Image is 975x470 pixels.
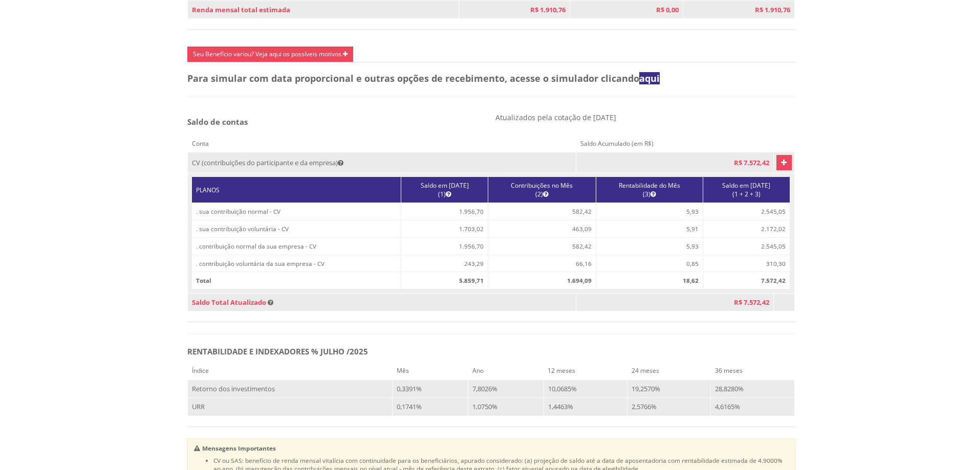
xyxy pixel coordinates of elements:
[711,379,794,398] td: 28,8280%
[755,5,790,14] b: R$ 1.910,76
[192,220,401,238] td: . sua contribuição voluntária - CV
[188,1,459,19] td: Renda mensal total estimada
[734,158,769,167] span: R$ 7.572,42
[639,72,660,84] a: aqui
[596,203,703,220] td: 5,93
[596,272,703,289] td: 18,62
[192,158,343,167] span: CV (contribuições do participante e da empresa)
[711,362,794,379] th: 36 meses
[734,298,769,307] span: R$ 7.572,42
[192,177,401,203] th: PLANOS
[488,203,596,220] td: 582,42
[188,135,576,152] th: Conta
[627,379,711,398] td: 19,2570%
[393,379,468,398] td: 0,3391%
[192,237,401,255] td: . contribuição normal da sua empresa - CV
[192,298,266,307] span: Saldo Total Atualizado
[627,362,711,379] th: 24 meses
[703,255,790,272] td: 310,30
[187,118,488,126] h5: Saldo de contas
[596,220,703,238] td: 5,91
[401,272,488,289] td: 5.859,71
[202,444,276,452] b: Mensagens Importantes
[544,379,627,398] td: 10,0685%
[468,379,544,398] td: 7,8026%
[188,379,393,398] td: Retorno dos investimentos
[187,47,353,62] a: Seu Benefício variou? Veja aqui os possíveis motivos.
[703,220,790,238] td: 2.172,02
[188,398,393,416] td: URR
[495,113,796,122] p: Atualizados pela cotação de [DATE]
[401,255,488,272] td: 243,29
[707,181,786,198] center: Saldo em [DATE] (1 + 2 + 3)
[703,237,790,255] td: 2.545,05
[401,237,488,255] td: 1.956,70
[187,74,795,84] h4: Para simular com data proporcional e outras opções de recebimento, acesse o simulador clicando
[393,398,468,416] td: 0,1741%
[188,362,393,379] th: Índice
[544,362,627,379] th: 12 meses
[187,347,795,356] h5: RENTABILIDADE E INDEXADORES % JULHO /2025
[192,272,401,289] td: Total
[468,398,544,416] td: 1,0750%
[544,398,627,416] td: 1,4463%
[596,255,703,272] td: 0,85
[703,272,790,289] td: 7.572,42
[192,203,401,220] td: . sua contribuição normal - CV
[576,135,774,152] th: Saldo Acumulado (em R$)
[488,272,596,289] td: 1.694,09
[192,255,401,272] td: . contribuição voluntária da sua empresa - CV
[656,5,679,14] span: R$ 0,00
[711,398,794,416] td: 4,6165%
[488,255,596,272] td: 66,16
[401,203,488,220] td: 1.956,70
[627,398,711,416] td: 2,5766%
[488,220,596,238] td: 463,09
[511,181,573,198] span: Contribuições no Mês (2)
[703,203,790,220] td: 2.545,05
[393,362,468,379] th: Mês
[488,237,596,255] td: 582,42
[421,181,469,198] span: Saldo em [DATE] (1)
[619,181,680,198] span: Rentabilidade do Mês (3)
[468,362,544,379] th: Ano
[401,220,488,238] td: 1.703,02
[596,237,703,255] td: 5,93
[530,5,566,14] span: R$ 1.910,76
